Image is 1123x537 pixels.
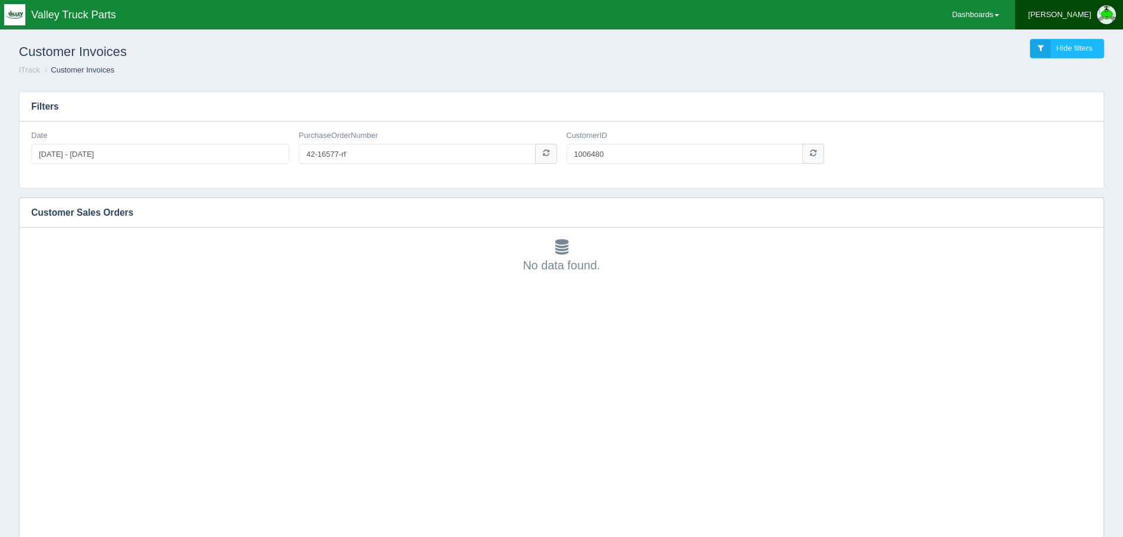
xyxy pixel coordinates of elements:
h3: Filters [19,92,1104,121]
span: Hide filters [1056,44,1092,52]
h3: Customer Sales Orders [19,198,1086,228]
span: Valley Truck Parts [31,9,116,21]
label: CustomerID [567,130,607,141]
a: Hide filters [1030,39,1104,58]
div: No data found. [31,239,1092,274]
div: [PERSON_NAME] [1028,3,1091,27]
a: ITrack [19,65,40,74]
img: Profile Picture [1097,5,1116,24]
label: PurchaseOrderNumber [299,130,378,141]
li: Customer Invoices [42,65,114,76]
img: q1blfpkbivjhsugxdrfq.png [4,4,25,25]
h1: Customer Invoices [19,39,562,65]
label: Date [31,130,47,141]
